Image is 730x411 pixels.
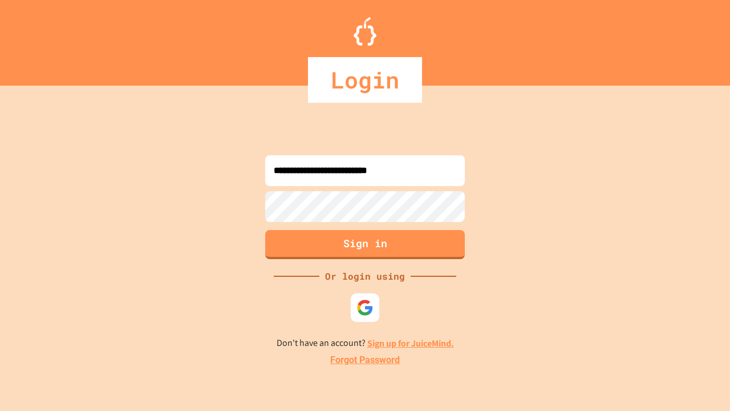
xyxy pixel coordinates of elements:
div: Or login using [319,269,411,283]
a: Forgot Password [330,353,400,367]
div: Login [308,57,422,103]
button: Sign in [265,230,465,259]
a: Sign up for JuiceMind. [367,337,454,349]
img: Logo.svg [354,17,376,46]
p: Don't have an account? [277,336,454,350]
img: google-icon.svg [356,299,374,316]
